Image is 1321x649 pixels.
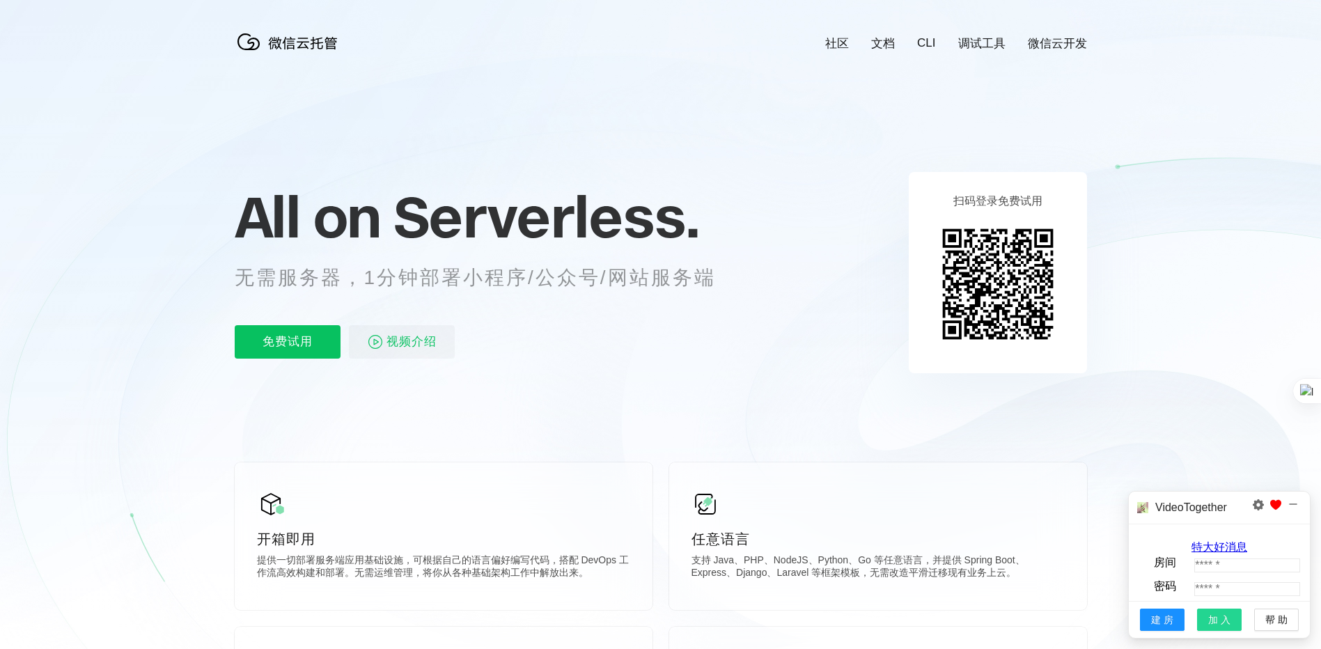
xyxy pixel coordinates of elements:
[257,529,630,549] p: 开箱即用
[235,28,346,56] img: 微信云托管
[257,554,630,582] p: 提供一切部署服务端应用基础设施，可根据自己的语言偏好编写代码，搭配 DevOps 工作流高效构建和部署。无需运维管理，将你从各种基础架构工作中解放出来。
[235,182,380,251] span: All on
[393,182,699,251] span: Serverless.
[386,325,437,359] span: 视频介绍
[235,46,346,58] a: 微信云托管
[953,194,1042,209] p: 扫码登录免费试用
[871,36,895,52] a: 文档
[235,325,341,359] p: 免费试用
[235,264,742,292] p: 无需服务器，1分钟部署小程序/公众号/网站服务端
[691,554,1065,582] p: 支持 Java、PHP、NodeJS、Python、Go 等任意语言，并提供 Spring Boot、Express、Django、Laravel 等框架模板，无需改造平滑迁移现有业务上云。
[825,36,849,52] a: 社区
[367,334,384,350] img: video_play.svg
[1028,36,1087,52] a: 微信云开发
[958,36,1006,52] a: 调试工具
[691,529,1065,549] p: 任意语言
[917,36,935,50] a: CLI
